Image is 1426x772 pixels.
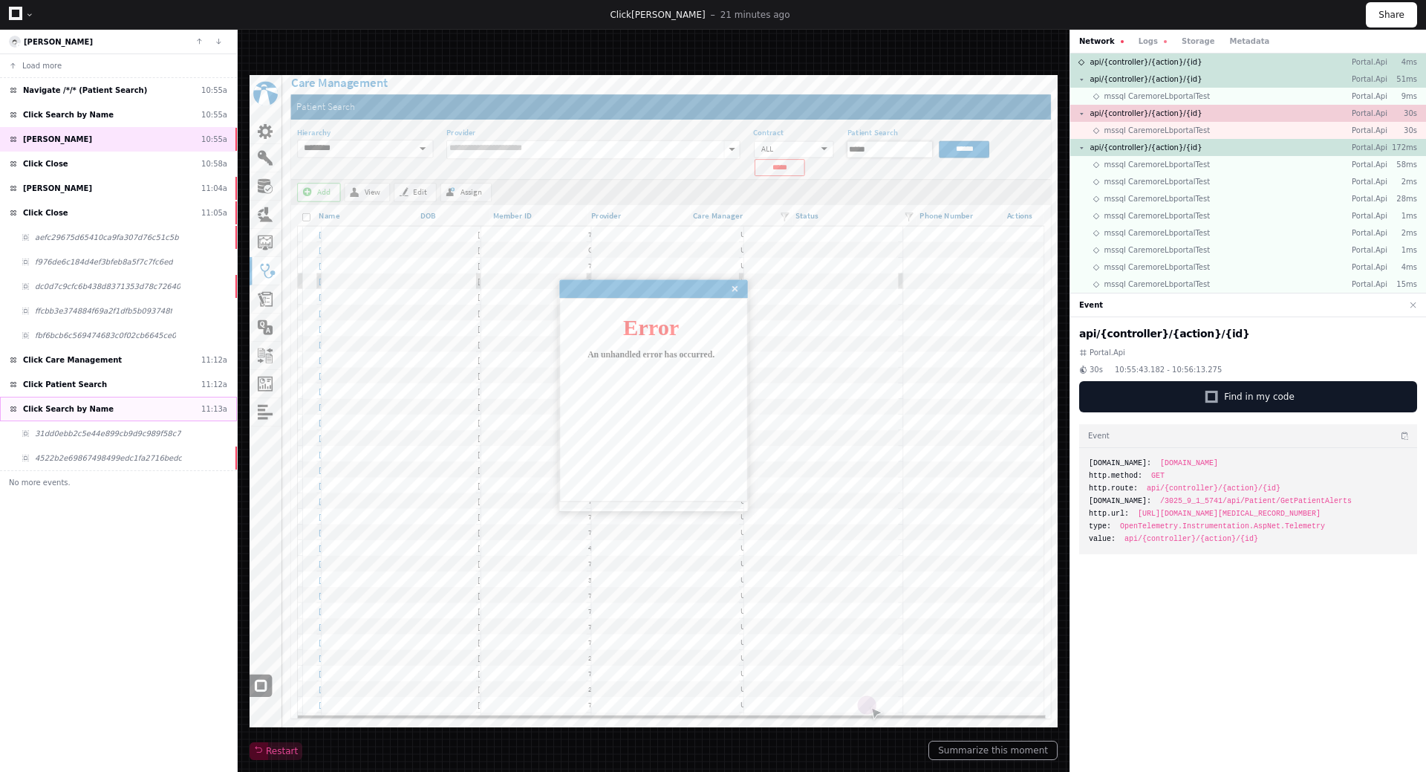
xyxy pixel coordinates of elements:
[628,162,639,173] div: Filter Care Manager
[254,745,298,757] span: Restart
[201,207,227,218] div: 11:05a
[56,60,103,77] label: Hierarchy
[250,132,275,145] span: Assign
[1104,262,1211,273] span: mssql CaremoreLbportalTest
[1079,36,1124,47] button: Network
[1346,193,1387,204] p: Portal.Api
[1160,458,1218,469] span: [DOMAIN_NAME]
[1387,108,1417,119] p: 30s
[202,161,267,173] span: DOB
[82,666,146,677] span: Smith, Asharee
[610,10,631,20] span: Click
[82,201,146,213] span: Smith, Aiden
[22,60,62,71] span: Load more
[525,161,613,173] span: Care Manager
[928,741,1058,760] button: Summarize this moment
[268,253,274,272] div: [DATE]
[268,532,274,551] div: [DATE]
[1089,470,1142,481] span: http.method:
[1124,533,1258,545] span: api/{controller}/{action}/{id}
[1151,470,1165,481] span: GET
[1229,36,1269,47] button: Metadata
[605,81,619,94] label: ALL
[1387,244,1417,256] p: 1ms
[82,161,180,173] span: Name
[1104,193,1211,204] span: mssql CaremoreLbportalTest
[375,283,576,314] p: Error
[1088,430,1110,441] h3: Event
[1387,279,1417,290] p: 15ms
[1387,176,1417,187] p: 2ms
[1079,326,1417,341] h2: api/{controller}/{action}/{id}
[80,132,96,145] span: Add
[1346,74,1387,85] p: Portal.Api
[23,354,122,366] span: Click Care Management
[1387,91,1417,102] p: 9ms
[268,365,274,383] div: [DATE]
[404,161,504,173] span: Provider
[268,513,274,532] div: [DATE]
[24,38,93,46] span: [PERSON_NAME]
[23,85,147,96] span: Navigate /*/* (Patient Search)
[896,161,922,173] span: Actions
[82,499,146,510] span: Smith, Angela
[268,662,274,681] div: [DATE]
[1346,56,1387,68] p: Portal.Api
[1104,227,1211,239] span: mssql CaremoreLbportalTest
[1346,227,1387,239] p: Portal.Api
[49,2,948,16] h1: Care Management
[1120,521,1325,532] span: OpenTelemetry.Instrumentation.AspNet.Telemetry
[1346,244,1387,256] p: Portal.Api
[1115,364,1222,375] span: 10:55:43.182 - 10:56:13.275
[82,703,215,714] span: Smith, Aterika
[268,643,274,662] div: [DATE]
[35,453,182,464] span: 4522b2e69867498499edc1fa2716bedc
[82,554,146,565] span: Smith, Anne
[1346,142,1387,153] p: Portal.Api
[201,85,227,96] div: 10:55a
[268,699,274,718] div: [DATE]
[35,305,172,317] span: ffcbb3e374884f69a2f1dfb5b093748f
[793,161,875,173] span: Phone Number
[1346,108,1387,119] p: Portal.Api
[1147,483,1280,494] span: api/{controller}/{action}/{id}
[1104,279,1211,290] span: mssql CaremoreLbportalTest
[574,247,585,258] button: Close
[82,573,146,584] span: Smith, Anthony
[1224,391,1295,403] span: Find in my code
[268,216,274,235] div: [DATE]
[201,403,227,415] div: 11:13a
[1090,56,1202,68] span: api/{controller}/{action}/{id}
[1387,262,1417,273] p: 4ms
[1104,159,1211,170] span: mssql CaremoreLbportalTest
[23,207,68,218] span: Click Close
[268,198,274,216] div: [DATE]
[1160,496,1352,507] span: /3025_9_1_5741/api/Patient/GetPatientAlerts
[82,387,146,398] span: Smith, Amber
[1104,244,1211,256] span: mssql CaremoreLbportalTest
[1089,496,1151,507] span: [DOMAIN_NAME]:
[82,369,146,380] span: Smith, Amanda
[1138,508,1321,519] span: [URL][DOMAIN_NAME][MEDICAL_RECORD_NUMBER]
[35,330,176,341] span: fbf6bcb6c569474683c0f02cb6645ce0
[23,109,114,120] span: Click Search by Name
[268,179,274,198] div: [DATE]
[268,495,274,513] div: [DATE]
[268,402,274,421] div: [DATE]
[375,325,576,337] p: An unhandled error has occurred.
[268,476,274,495] div: [DATE]
[10,37,20,47] img: 8.svg
[268,718,274,736] div: [DATE]
[268,458,274,476] div: [DATE]
[1089,458,1151,469] span: [DOMAIN_NAME]:
[82,684,146,695] span: Smith, Ashley
[82,313,146,324] span: Smith, Alicia
[48,23,132,53] h2: Patient Search
[268,235,274,253] div: [DATE]
[1104,176,1211,187] span: mssql CaremoreLbportalTest
[35,281,180,292] span: dc0d7c9cfc6b438d8371353d78c72640
[631,10,706,20] span: [PERSON_NAME]
[23,403,114,415] span: Click Search by Name
[707,60,775,77] span: Patient Search
[268,383,274,402] div: [DATE]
